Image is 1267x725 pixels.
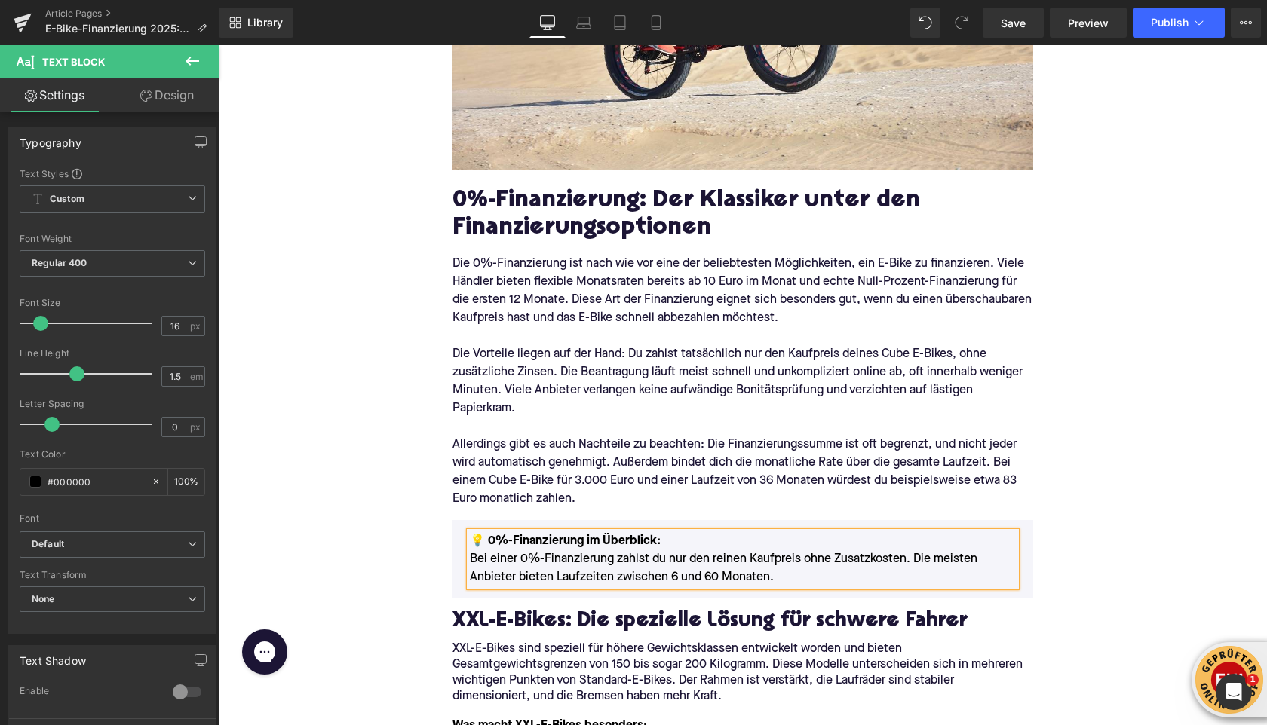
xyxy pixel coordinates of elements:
iframe: Intercom live chat [1216,674,1252,710]
a: Desktop [529,8,566,38]
p: Bei einer 0%-Finanzierung zahlst du nur den reinen Kaufpreis ohne Zusatzkosten. Die meisten Anbie... [252,487,798,541]
div: % [168,469,204,495]
button: Redo [946,8,977,38]
div: Font Weight [20,234,205,244]
font: Was macht XXL-E-Bikes besonders: [235,675,429,687]
span: 1 [1247,674,1259,686]
div: Line Height [20,348,205,359]
span: Preview [1068,15,1109,31]
button: Publish [1133,8,1225,38]
iframe: Gorgias live chat messenger [17,579,77,635]
div: Enable [20,685,158,701]
p: Die Vorteile liegen auf der Hand: Du zahlst tatsächlich nur den Kaufpreis deines Cube E-Bikes, oh... [235,300,815,372]
span: px [190,321,203,331]
input: Color [48,473,144,490]
div: Text Shadow [20,646,86,667]
button: More [1231,8,1261,38]
span: Publish [1151,17,1189,29]
div: Font Size [20,298,205,308]
span: E-Bike-Finanzierung 2025: Diese Möglichkeiten gibt es [45,23,190,35]
i: Default [32,538,64,551]
a: Preview [1050,8,1127,38]
a: Tablet [602,8,638,38]
div: Typography [20,128,81,149]
b: Custom [50,193,84,206]
p: Allerdings gibt es auch Nachteile zu beachten: Die Finanzierungssumme ist oft begrenzt, und nicht... [235,390,815,463]
span: Save [1001,15,1026,31]
div: Font [20,513,205,524]
h2: XXL-E-Bikes: Die spezielle Lösung für schwere Fahrer [235,565,815,589]
span: Library [247,16,283,29]
a: New Library [219,8,293,38]
div: Text Transform [20,570,205,580]
button: Undo [910,8,940,38]
span: px [190,422,203,432]
a: Design [112,78,222,112]
p: Die 0%-Finanzierung ist nach wie vor eine der beliebtesten Möglichkeiten, ein E-Bike zu finanzier... [235,210,815,282]
font: 💡 0%-Finanzierung im Überblick: [252,490,443,502]
p: XXL-E-Bikes sind speziell für höhere Gewichtsklassen entwickelt worden und bieten Gesamtgewichtsg... [235,596,815,659]
b: Regular 400 [32,257,87,268]
div: Text Color [20,449,205,460]
a: Laptop [566,8,602,38]
b: None [32,593,55,604]
a: Mobile [638,8,674,38]
div: Letter Spacing [20,399,205,409]
div: Text Styles [20,167,205,179]
span: em [190,372,203,381]
a: Article Pages [45,8,219,20]
h2: 0%-Finanzierung: Der Klassiker unter den Finanzierungsoptionen [235,143,815,197]
span: Text Block [42,56,105,68]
